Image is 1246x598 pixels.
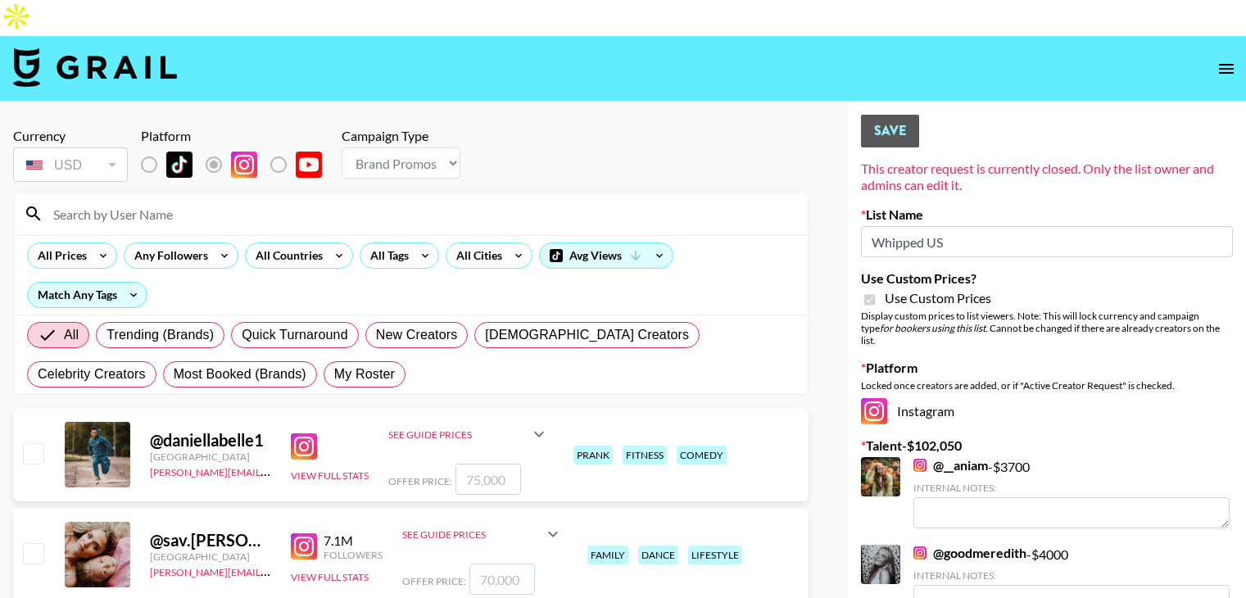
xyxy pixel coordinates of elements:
[324,532,383,549] div: 7.1M
[861,437,1233,454] label: Talent - $ 102,050
[28,283,147,307] div: Match Any Tags
[38,365,146,384] span: Celebrity Creators
[242,325,348,345] span: Quick Turnaround
[861,310,1233,347] div: Display custom prices to list viewers. Note: This will lock currency and campaign type . Cannot b...
[861,360,1233,376] label: Platform
[623,446,667,464] div: fitness
[13,48,177,87] img: Grail Talent
[446,243,505,268] div: All Cities
[861,206,1233,223] label: List Name
[880,322,985,334] em: for bookers using this list
[861,398,887,424] img: Instagram
[402,575,466,587] span: Offer Price:
[174,365,306,384] span: Most Booked (Brands)
[125,243,211,268] div: Any Followers
[141,128,335,144] div: Platform
[150,530,271,550] div: @ sav.[PERSON_NAME]
[150,430,271,451] div: @ daniellabelle1
[861,379,1233,392] div: Locked once creators are added, or if "Active Creator Request" is checked.
[861,161,1233,193] div: This creator request is currently closed. Only the list owner and admins can edit it.
[291,433,317,460] img: Instagram
[166,152,193,178] img: TikTok
[913,569,1230,582] div: Internal Notes:
[291,571,369,583] button: View Full Stats
[324,549,383,561] div: Followers
[913,457,988,473] a: @__aniam
[885,290,991,306] span: Use Custom Prices
[913,482,1230,494] div: Internal Notes:
[861,398,1233,424] div: Instagram
[150,563,392,578] a: [PERSON_NAME][EMAIL_ADDRESS][DOMAIN_NAME]
[861,115,919,147] button: Save
[150,550,271,563] div: [GEOGRAPHIC_DATA]
[13,144,128,185] div: Currency is locked to USD
[388,415,549,454] div: See Guide Prices
[402,528,543,541] div: See Guide Prices
[573,446,613,464] div: prank
[540,243,673,268] div: Avg Views
[334,365,395,384] span: My Roster
[43,201,798,227] input: Search by User Name
[861,270,1233,287] label: Use Custom Prices?
[106,325,214,345] span: Trending (Brands)
[150,451,271,463] div: [GEOGRAPHIC_DATA]
[291,469,369,482] button: View Full Stats
[150,463,392,478] a: [PERSON_NAME][EMAIL_ADDRESS][DOMAIN_NAME]
[388,475,452,487] span: Offer Price:
[64,325,79,345] span: All
[688,546,742,564] div: lifestyle
[485,325,689,345] span: [DEMOGRAPHIC_DATA] Creators
[913,457,1230,528] div: - $ 3700
[231,152,257,178] img: Instagram
[28,243,90,268] div: All Prices
[913,459,927,472] img: Instagram
[13,128,128,144] div: Currency
[402,514,563,554] div: See Guide Prices
[1210,52,1243,85] button: open drawer
[455,464,521,495] input: 75,000
[587,546,628,564] div: family
[376,325,458,345] span: New Creators
[638,546,678,564] div: dance
[913,546,927,559] img: Instagram
[360,243,412,268] div: All Tags
[677,446,727,464] div: comedy
[291,533,317,559] img: Instagram
[296,152,322,178] img: YouTube
[388,428,529,441] div: See Guide Prices
[342,128,460,144] div: Campaign Type
[469,564,535,595] input: 70,000
[141,147,335,182] div: List locked to Instagram.
[16,151,125,179] div: USD
[913,545,1026,561] a: @goodmeredith
[246,243,326,268] div: All Countries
